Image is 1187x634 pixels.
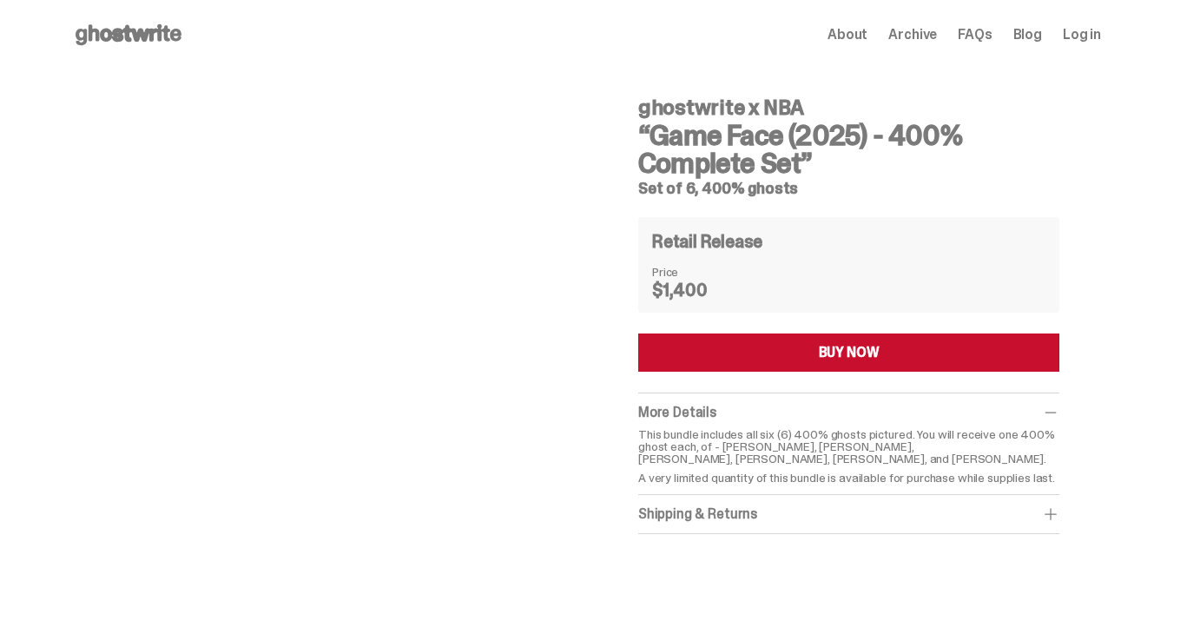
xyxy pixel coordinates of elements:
[958,28,992,42] a: FAQs
[888,28,937,42] a: Archive
[638,122,1059,177] h3: “Game Face (2025) - 400% Complete Set”
[638,403,716,421] span: More Details
[1063,28,1101,42] a: Log in
[638,428,1059,465] p: This bundle includes all six (6) 400% ghosts pictured. You will receive one 400% ghost each, of -...
[638,472,1059,484] p: A very limited quantity of this bundle is available for purchase while supplies last.
[638,334,1059,372] button: BUY NOW
[652,266,739,278] dt: Price
[638,181,1059,196] h5: Set of 6, 400% ghosts
[652,233,762,250] h4: Retail Release
[819,346,880,360] div: BUY NOW
[638,505,1059,523] div: Shipping & Returns
[652,281,739,299] dd: $1,400
[1013,28,1042,42] a: Blog
[638,97,1059,118] h4: ghostwrite x NBA
[828,28,867,42] a: About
